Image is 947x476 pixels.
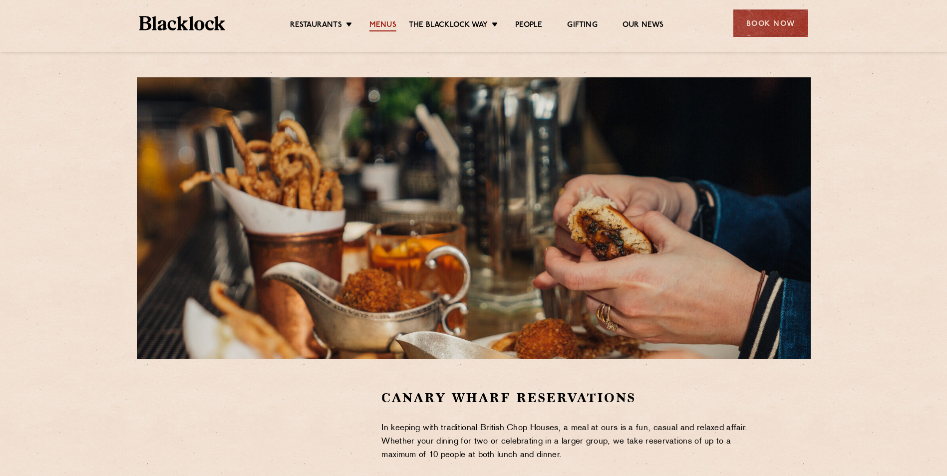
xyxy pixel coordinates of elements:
div: Book Now [733,9,808,37]
a: Our News [623,20,664,31]
p: In keeping with traditional British Chop Houses, a meal at ours is a fun, casual and relaxed affa... [381,422,764,462]
a: People [515,20,542,31]
a: Restaurants [290,20,342,31]
h2: Canary Wharf Reservations [381,389,764,407]
a: Gifting [567,20,597,31]
a: Menus [369,20,396,31]
a: The Blacklock Way [409,20,488,31]
img: BL_Textured_Logo-footer-cropped.svg [139,16,226,30]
